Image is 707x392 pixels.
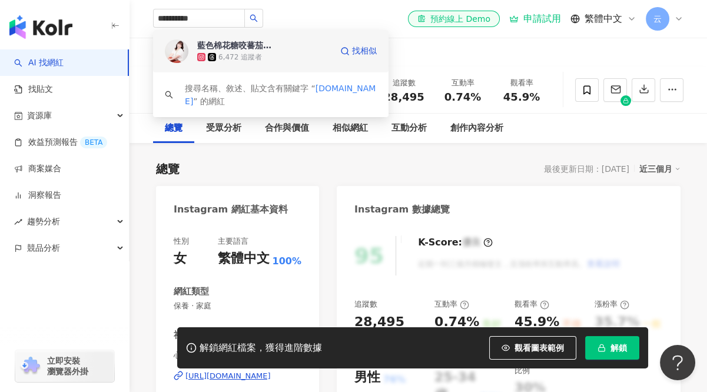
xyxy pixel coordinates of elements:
[265,121,309,135] div: 合作與價值
[14,84,53,95] a: 找貼文
[444,91,481,103] span: 0.74%
[503,91,540,103] span: 45.9%
[9,15,72,39] img: logo
[434,299,469,310] div: 互動率
[250,14,258,22] span: search
[450,121,503,135] div: 創作內容分析
[354,368,380,387] div: 男性
[653,12,662,25] span: 云
[15,350,114,382] a: chrome extension立即安裝 瀏覽器外掛
[333,121,368,135] div: 相似網紅
[408,11,500,27] a: 預約線上 Demo
[391,121,427,135] div: 互動分析
[27,102,52,129] span: 資源庫
[610,343,627,353] span: 解鎖
[14,190,61,201] a: 洞察報告
[489,336,576,360] button: 觀看圖表範例
[515,299,549,310] div: 觀看率
[440,77,485,89] div: 互動率
[174,236,189,247] div: 性別
[218,52,262,62] div: 6,472 追蹤者
[165,39,188,63] img: KOL Avatar
[639,161,681,177] div: 近三個月
[174,250,187,268] div: 女
[499,77,544,89] div: 觀看率
[174,285,209,298] div: 網紅類型
[27,208,60,235] span: 趨勢分析
[515,313,559,331] div: 45.9%
[417,13,490,25] div: 預約線上 Demo
[14,57,64,69] a: searchAI 找網紅
[200,342,322,354] div: 解鎖網紅檔案，獲得進階數據
[185,82,377,108] div: 搜尋名稱、敘述、貼文含有關鍵字 “ ” 的網紅
[585,12,622,25] span: 繁體中文
[509,13,561,25] a: 申請試用
[273,255,301,268] span: 100%
[185,371,271,381] div: [URL][DOMAIN_NAME]
[174,203,288,216] div: Instagram 網紅基本資料
[544,164,629,174] div: 最後更新日期：[DATE]
[14,163,61,175] a: 商案媒合
[165,121,182,135] div: 總覽
[27,235,60,261] span: 競品分析
[174,371,301,381] a: [URL][DOMAIN_NAME]
[156,161,180,177] div: 總覽
[19,357,42,376] img: chrome extension
[418,236,493,249] div: K-Score :
[352,45,377,57] span: 找相似
[595,299,629,310] div: 漲粉率
[515,343,564,353] span: 觀看圖表範例
[354,203,450,216] div: Instagram 數據總覽
[434,313,479,331] div: 0.74%
[165,91,173,99] span: search
[218,236,248,247] div: 主要語言
[206,121,241,135] div: 受眾分析
[14,137,107,148] a: 效益預測報告BETA
[218,250,270,268] div: 繁體中文
[47,356,88,377] span: 立即安裝 瀏覽器外掛
[383,91,424,103] span: 28,495
[340,39,377,63] a: 找相似
[381,77,426,89] div: 追蹤數
[354,299,377,310] div: 追蹤數
[174,301,301,311] span: 保養 · 家庭
[197,39,274,51] div: 藍色棉花糖咬蕃茄 全台美食旅遊 料理食譜
[354,313,404,331] div: 28,495
[585,336,639,360] button: 解鎖
[14,218,22,226] span: rise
